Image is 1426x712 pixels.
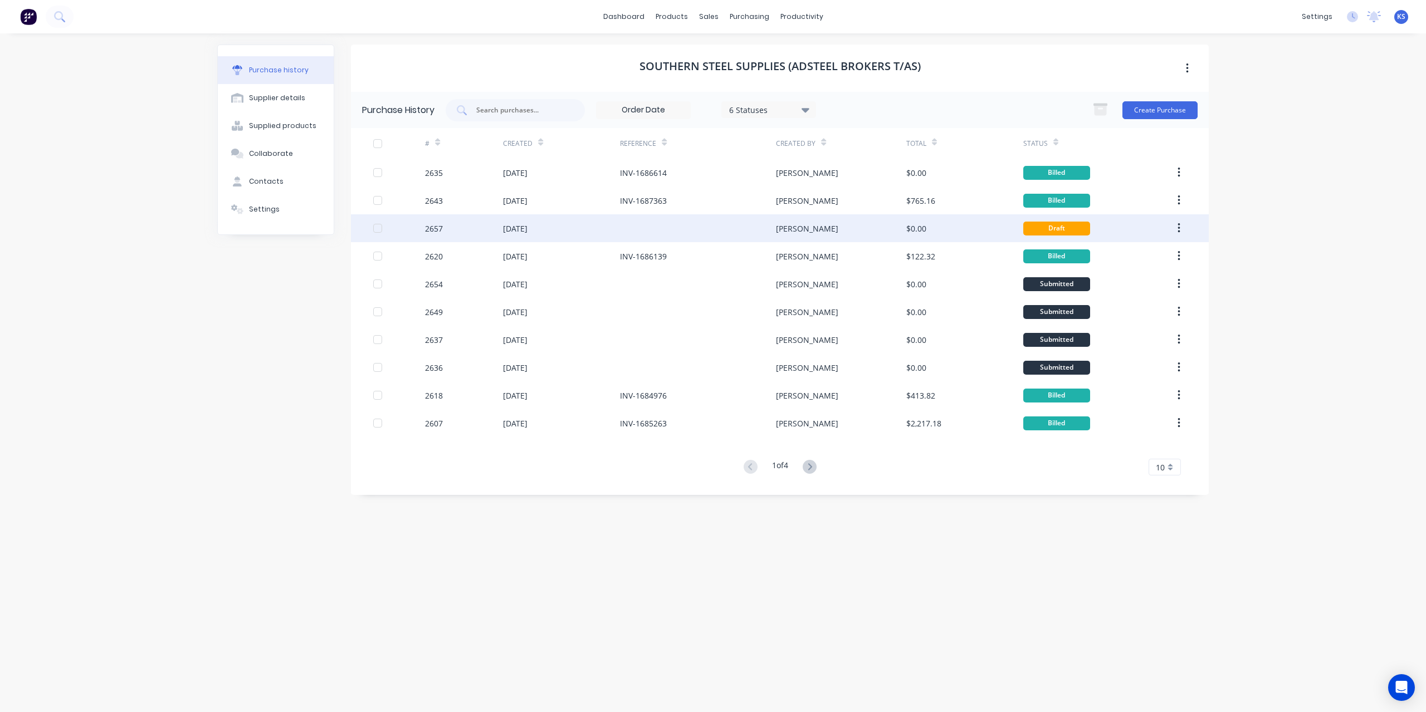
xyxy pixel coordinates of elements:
[1023,389,1090,402] div: Billed
[475,105,568,116] input: Search purchases...
[218,140,334,168] button: Collaborate
[1023,277,1090,291] div: Submitted
[906,418,941,429] div: $2,217.18
[776,362,838,374] div: [PERSON_NAME]
[650,8,694,25] div: products
[503,362,528,374] div: [DATE]
[503,139,533,149] div: Created
[249,121,316,131] div: Supplied products
[906,334,926,346] div: $0.00
[249,65,309,75] div: Purchase history
[906,306,926,318] div: $0.00
[503,418,528,429] div: [DATE]
[1397,12,1405,22] span: KS
[620,195,667,207] div: INV-1687363
[1388,674,1415,701] div: Open Intercom Messenger
[906,390,935,401] div: $413.82
[20,8,37,25] img: Factory
[425,278,443,290] div: 2654
[425,223,443,234] div: 2657
[218,84,334,112] button: Supplier details
[620,139,656,149] div: Reference
[425,362,443,374] div: 2636
[639,60,921,73] h1: Southern Steel Supplies (Adsteel Brokers T/as)
[906,278,926,290] div: $0.00
[1122,101,1198,119] button: Create Purchase
[906,139,926,149] div: Total
[503,278,528,290] div: [DATE]
[620,418,667,429] div: INV-1685263
[218,112,334,140] button: Supplied products
[1296,8,1338,25] div: settings
[776,306,838,318] div: [PERSON_NAME]
[906,362,926,374] div: $0.00
[503,195,528,207] div: [DATE]
[425,306,443,318] div: 2649
[776,390,838,401] div: [PERSON_NAME]
[425,334,443,346] div: 2637
[249,93,305,103] div: Supplier details
[620,390,667,401] div: INV-1684976
[425,195,443,207] div: 2643
[694,8,724,25] div: sales
[1023,305,1090,319] div: Submitted
[1023,333,1090,347] div: Submitted
[249,176,284,186] div: Contacts
[503,334,528,346] div: [DATE]
[729,104,809,115] div: 6 Statuses
[503,390,528,401] div: [DATE]
[503,167,528,179] div: [DATE]
[1023,139,1048,149] div: Status
[620,251,667,262] div: INV-1686139
[425,167,443,179] div: 2635
[724,8,775,25] div: purchasing
[776,195,838,207] div: [PERSON_NAME]
[772,459,788,475] div: 1 of 4
[1023,222,1090,235] div: Draft
[906,195,935,207] div: $765.16
[218,168,334,195] button: Contacts
[503,251,528,262] div: [DATE]
[1156,461,1165,473] span: 10
[906,251,935,262] div: $122.32
[620,167,667,179] div: INV-1686614
[218,195,334,223] button: Settings
[1023,361,1090,375] div: Submitted
[425,418,443,429] div: 2607
[425,390,443,401] div: 2618
[425,251,443,262] div: 2620
[503,223,528,234] div: [DATE]
[776,139,815,149] div: Created By
[503,306,528,318] div: [DATE]
[776,167,838,179] div: [PERSON_NAME]
[776,223,838,234] div: [PERSON_NAME]
[1023,166,1090,180] div: Billed
[249,149,293,159] div: Collaborate
[218,56,334,84] button: Purchase history
[249,204,280,214] div: Settings
[1023,194,1090,208] div: Billed
[1023,249,1090,263] div: Billed
[775,8,829,25] div: productivity
[776,334,838,346] div: [PERSON_NAME]
[597,102,690,119] input: Order Date
[598,8,650,25] a: dashboard
[906,167,926,179] div: $0.00
[776,251,838,262] div: [PERSON_NAME]
[1023,416,1090,430] div: Billed
[776,278,838,290] div: [PERSON_NAME]
[425,139,429,149] div: #
[906,223,926,234] div: $0.00
[776,418,838,429] div: [PERSON_NAME]
[362,104,434,117] div: Purchase History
